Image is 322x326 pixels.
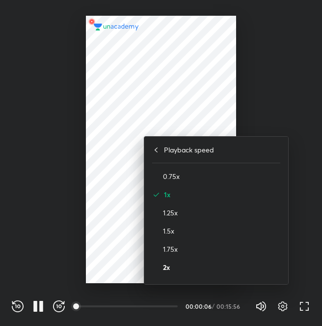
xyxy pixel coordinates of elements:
h4: 2x [163,262,280,272]
h4: 1x [164,189,280,200]
img: activeRate.6640ab9b.svg [152,191,160,199]
h4: 1.25x [163,207,280,218]
h4: 1.75x [163,244,280,254]
h4: 1.5x [163,226,280,236]
h4: Playback speed [164,145,214,155]
h4: 0.75x [163,171,280,181]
